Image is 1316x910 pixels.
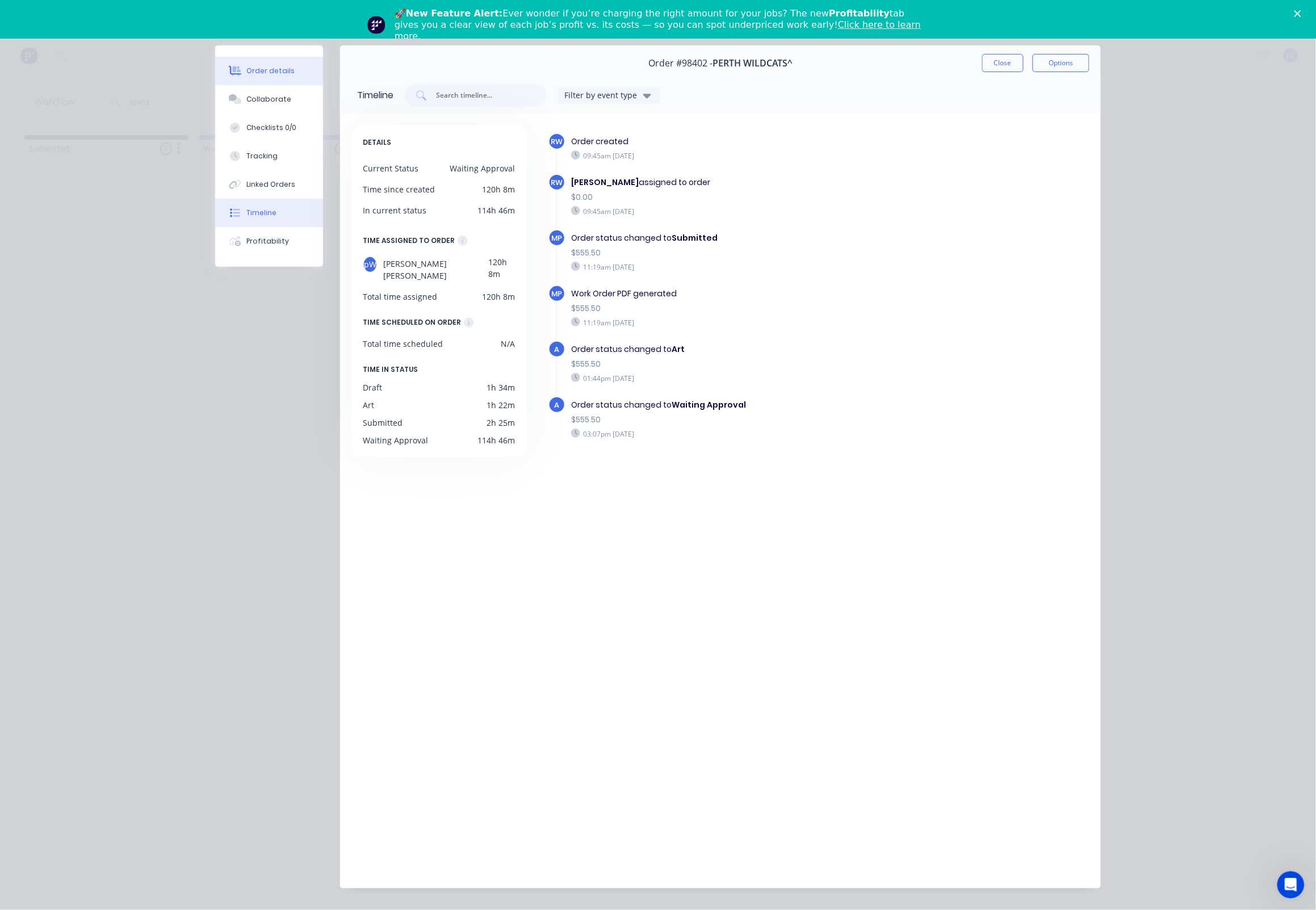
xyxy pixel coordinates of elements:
[215,85,323,114] button: Collaborate
[363,381,382,393] div: Draft
[450,162,515,174] div: Waiting Approval
[488,256,515,282] div: 120h 8m
[363,291,437,303] div: Total time assigned
[571,247,905,259] div: $555.50
[571,414,905,426] div: $555.50
[363,316,461,329] div: TIME SCHEDULED ON ORDER
[247,94,292,104] div: Collaborate
[215,57,323,85] button: Order details
[383,256,488,282] span: [PERSON_NAME] [PERSON_NAME]
[363,204,426,216] div: In current status
[247,123,297,133] div: Checklists 0/0
[395,8,931,42] div: 🚀 Ever wonder if you’re charging the right amount for your jobs? The new tab gives you a clear vi...
[713,58,793,69] span: PERTH WILDCATS^
[247,179,296,190] div: Linked Orders
[571,136,905,148] div: Order created
[363,363,418,376] span: TIME IN STATUS
[247,208,277,218] div: Timeline
[571,177,639,188] b: [PERSON_NAME]
[363,338,443,350] div: Total time scheduled
[571,303,905,314] div: $555.50
[215,199,323,227] button: Timeline
[215,114,323,142] button: Checklists 0/0
[571,373,905,383] div: 01:44pm [DATE]
[406,8,503,19] b: New Feature Alert:
[483,183,515,195] div: 120h 8m
[435,90,529,101] input: Search timeline...
[571,399,905,411] div: Order status changed to
[215,227,323,255] button: Profitability
[571,206,905,216] div: 09:45am [DATE]
[982,54,1024,72] button: Close
[571,232,905,244] div: Order status changed to
[363,434,428,446] div: Waiting Approval
[487,399,515,411] div: 1h 22m
[551,136,563,147] span: RW
[555,344,560,355] span: a
[247,66,295,76] div: Order details
[552,233,563,244] span: MP
[215,142,323,170] button: Tracking
[363,183,435,195] div: Time since created
[395,19,921,41] a: Click here to learn more.
[247,151,278,161] div: Tracking
[571,191,905,203] div: $0.00
[1033,54,1089,72] button: Options
[571,262,905,272] div: 11:19am [DATE]
[571,177,905,188] div: assigned to order
[558,87,660,104] button: Filter by event type
[478,204,515,216] div: 114h 46m
[555,400,560,410] span: a
[829,8,890,19] b: Profitability
[564,89,640,101] div: Filter by event type
[571,343,905,355] div: Order status changed to
[672,343,685,355] b: Art
[1294,10,1306,17] div: Close
[551,177,563,188] span: RW
[215,170,323,199] button: Linked Orders
[478,434,515,446] div: 114h 46m
[571,429,905,439] div: 03:07pm [DATE]
[363,136,391,149] span: DETAILS
[501,338,515,350] div: N/A
[247,236,290,246] div: Profitability
[483,291,515,303] div: 120h 8m
[571,288,905,300] div: Work Order PDF generated
[571,358,905,370] div: $555.50
[571,317,905,328] div: 11:19am [DATE]
[363,256,378,273] div: pW
[487,417,515,429] div: 2h 25m
[363,399,374,411] div: Art
[363,234,455,247] div: TIME ASSIGNED TO ORDER
[363,162,418,174] div: Current Status
[363,417,403,429] div: Submitted
[367,16,385,34] img: Profile image for Team
[672,399,746,410] b: Waiting Approval
[1277,871,1305,899] iframe: Intercom live chat
[487,381,515,393] div: 1h 34m
[357,89,393,102] div: Timeline
[672,232,718,244] b: Submitted
[571,150,905,161] div: 09:45am [DATE]
[552,288,563,299] span: MP
[648,58,713,69] span: Order #98402 -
